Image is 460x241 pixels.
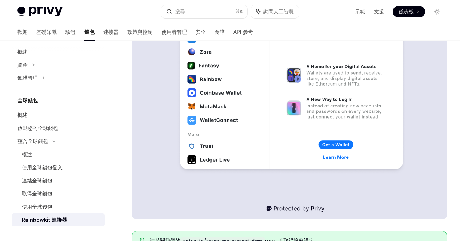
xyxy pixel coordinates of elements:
font: 歡迎 [17,29,28,35]
a: 使用者管理 [161,23,187,41]
button: 詢問人工智慧 [251,5,299,18]
font: 食譜 [215,29,225,35]
a: 概述 [12,148,105,161]
a: 示範 [355,8,365,15]
font: 取得全球錢包 [22,190,52,197]
a: 概述 [12,108,105,122]
a: 連接器 [103,23,119,41]
font: Rainbowkit 連接器 [22,217,67,223]
font: 全球錢包 [17,97,38,103]
font: 概述 [17,112,28,118]
button: 搜尋...⌘K [161,5,247,18]
font: 啟動您的全球錢包 [17,125,58,131]
a: 安全 [196,23,206,41]
font: 連接器 [103,29,119,35]
font: 使用全球錢包 [22,204,52,210]
font: K [240,9,243,14]
font: 整合全球錢包 [17,138,48,144]
a: 食譜 [215,23,225,41]
a: 儀表板 [393,6,425,17]
a: 基礎知識 [36,23,57,41]
font: API 參考 [233,29,253,35]
font: 連結全球錢包 [22,177,52,183]
font: 概述 [22,151,32,157]
a: 歡迎 [17,23,28,41]
font: ⌘ [235,9,240,14]
font: 驗證 [65,29,76,35]
button: 切換暗模式 [431,6,443,17]
a: Rainbowkit 連接器 [12,213,105,226]
font: 資產 [17,62,28,68]
font: 儀表板 [399,8,414,15]
font: 使用者管理 [161,29,187,35]
font: 使用全球錢包登入 [22,164,63,170]
font: 政策與控制 [127,29,153,35]
font: 詢問人工智慧 [263,8,294,15]
a: API 參考 [233,23,253,41]
font: 安全 [196,29,206,35]
a: 使用全球錢包 [12,200,105,213]
font: 氣體管理 [17,75,38,81]
font: 錢包 [84,29,95,35]
a: 連結全球錢包 [12,174,105,187]
a: 支援 [374,8,384,15]
a: 使用全球錢包登入 [12,161,105,174]
a: 驗證 [65,23,76,41]
a: 取得全球錢包 [12,187,105,200]
font: 基礎知識 [36,29,57,35]
font: 搜尋... [175,8,188,15]
a: 政策與控制 [127,23,153,41]
a: 啟動您的全球錢包 [12,122,105,135]
a: 錢包 [84,23,95,41]
img: 燈光標誌 [17,7,63,17]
